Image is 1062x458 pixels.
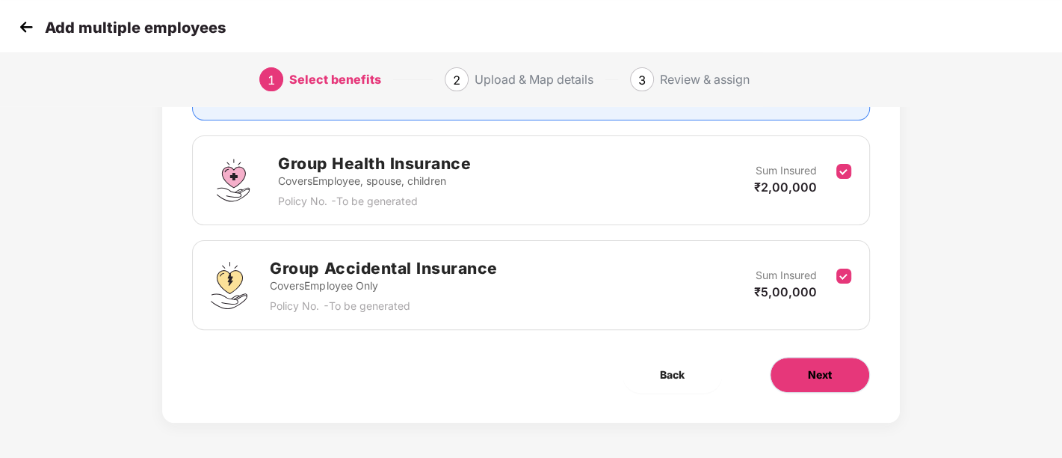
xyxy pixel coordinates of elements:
[453,73,460,88] span: 2
[268,73,275,88] span: 1
[754,180,817,195] span: ₹2,00,000
[278,173,471,189] p: Covers Employee, spouse, children
[278,193,471,210] p: Policy No. - To be generated
[660,367,685,383] span: Back
[211,158,256,203] img: svg+xml;base64,PHN2ZyBpZD0iR3JvdXBfSGVhbHRoX0luc3VyYW5jZSIgZGF0YS1uYW1lPSJHcm91cCBIZWFsdGggSW5zdX...
[756,267,817,284] p: Sum Insured
[211,262,247,309] img: svg+xml;base64,PHN2ZyB4bWxucz0iaHR0cDovL3d3dy53My5vcmcvMjAwMC9zdmciIHdpZHRoPSI0OS4zMjEiIGhlaWdodD...
[770,357,870,393] button: Next
[754,284,817,299] span: ₹5,00,000
[808,367,832,383] span: Next
[475,67,593,91] div: Upload & Map details
[756,162,817,179] p: Sum Insured
[623,357,722,393] button: Back
[270,278,497,294] p: Covers Employee Only
[270,298,497,314] p: Policy No. - To be generated
[638,73,646,88] span: 3
[45,19,226,37] p: Add multiple employees
[278,151,471,176] h2: Group Health Insurance
[660,67,750,91] div: Review & assign
[289,67,381,91] div: Select benefits
[270,256,497,281] h2: Group Accidental Insurance
[15,16,37,38] img: svg+xml;base64,PHN2ZyB4bWxucz0iaHR0cDovL3d3dy53My5vcmcvMjAwMC9zdmciIHdpZHRoPSIzMCIgaGVpZ2h0PSIzMC...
